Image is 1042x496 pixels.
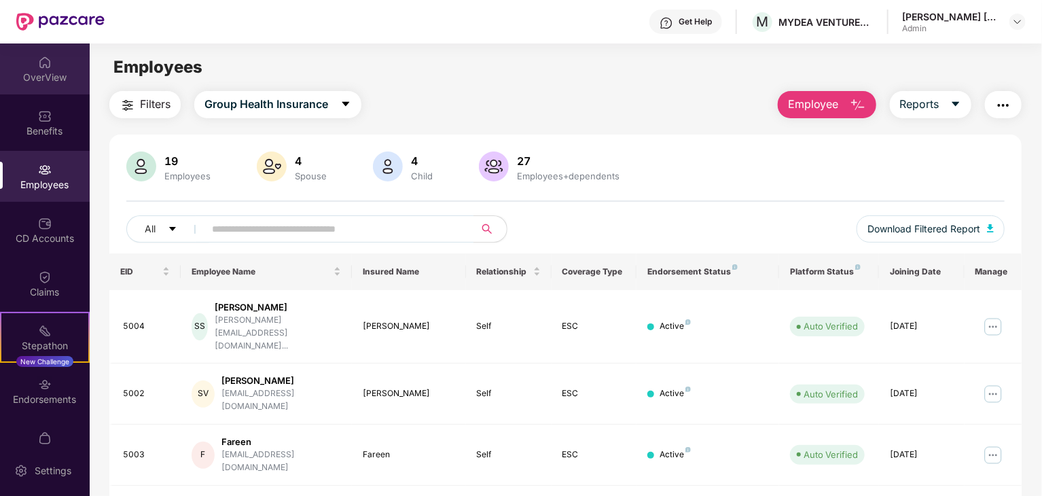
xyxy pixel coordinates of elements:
[140,96,170,113] span: Filters
[788,96,839,113] span: Employee
[363,448,455,461] div: Fareen
[732,264,738,270] img: svg+xml;base64,PHN2ZyB4bWxucz0iaHR0cDovL3d3dy53My5vcmcvMjAwMC9zdmciIHdpZHRoPSI4IiBoZWlnaHQ9IjgiIH...
[995,97,1011,113] img: svg+xml;base64,PHN2ZyB4bWxucz0iaHR0cDovL3d3dy53My5vcmcvMjAwMC9zdmciIHdpZHRoPSIyNCIgaGVpZ2h0PSIyNC...
[181,253,352,290] th: Employee Name
[162,171,213,181] div: Employees
[965,253,1022,290] th: Manage
[477,266,531,277] span: Relationship
[685,319,691,325] img: svg+xml;base64,PHN2ZyB4bWxucz0iaHR0cDovL3d3dy53My5vcmcvMjAwMC9zdmciIHdpZHRoPSI4IiBoZWlnaHQ9IjgiIH...
[38,431,52,445] img: svg+xml;base64,PHN2ZyBpZD0iTXlfT3JkZXJzIiBkYXRhLW5hbWU9Ik15IE9yZGVycyIgeG1sbnM9Imh0dHA6Ly93d3cudz...
[221,436,341,448] div: Fareen
[778,91,876,118] button: Employee
[373,152,403,181] img: svg+xml;base64,PHN2ZyB4bWxucz0iaHR0cDovL3d3dy53My5vcmcvMjAwMC9zdmciIHhtbG5zOnhsaW5rPSJodHRwOi8vd3...
[479,152,509,181] img: svg+xml;base64,PHN2ZyB4bWxucz0iaHR0cDovL3d3dy53My5vcmcvMjAwMC9zdmciIHhtbG5zOnhsaW5rPSJodHRwOi8vd3...
[38,217,52,230] img: svg+xml;base64,PHN2ZyBpZD0iQ0RfQWNjb3VudHMiIGRhdGEtbmFtZT0iQ0QgQWNjb3VudHMiIHhtbG5zPSJodHRwOi8vd3...
[38,109,52,123] img: svg+xml;base64,PHN2ZyBpZD0iQmVuZWZpdHMiIHhtbG5zPSJodHRwOi8vd3d3LnczLm9yZy8yMDAwL3N2ZyIgd2lkdGg9Ij...
[473,224,500,234] span: search
[221,387,341,413] div: [EMAIL_ADDRESS][DOMAIN_NAME]
[757,14,769,30] span: M
[192,313,208,340] div: SS
[162,154,213,168] div: 19
[902,10,997,23] div: [PERSON_NAME] [PERSON_NAME]
[363,387,455,400] div: [PERSON_NAME]
[192,380,215,408] div: SV
[950,99,961,111] span: caret-down
[340,99,351,111] span: caret-down
[363,320,455,333] div: [PERSON_NAME]
[804,319,858,333] div: Auto Verified
[890,448,954,461] div: [DATE]
[123,320,170,333] div: 5004
[292,154,329,168] div: 4
[987,224,994,232] img: svg+xml;base64,PHN2ZyB4bWxucz0iaHR0cDovL3d3dy53My5vcmcvMjAwMC9zdmciIHhtbG5zOnhsaW5rPSJodHRwOi8vd3...
[514,171,622,181] div: Employees+dependents
[126,152,156,181] img: svg+xml;base64,PHN2ZyB4bWxucz0iaHR0cDovL3d3dy53My5vcmcvMjAwMC9zdmciIHhtbG5zOnhsaW5rPSJodHRwOi8vd3...
[890,320,954,333] div: [DATE]
[790,266,868,277] div: Platform Status
[982,383,1004,405] img: manageButton
[109,91,181,118] button: Filters
[38,270,52,284] img: svg+xml;base64,PHN2ZyBpZD0iQ2xhaW0iIHhtbG5zPSJodHRwOi8vd3d3LnczLm9yZy8yMDAwL3N2ZyIgd2lkdGg9IjIwIi...
[477,387,541,400] div: Self
[352,253,466,290] th: Insured Name
[408,154,435,168] div: 4
[192,442,215,469] div: F
[113,57,202,77] span: Employees
[685,447,691,453] img: svg+xml;base64,PHN2ZyB4bWxucz0iaHR0cDovL3d3dy53My5vcmcvMjAwMC9zdmciIHdpZHRoPSI4IiBoZWlnaHQ9IjgiIH...
[660,16,673,30] img: svg+xml;base64,PHN2ZyBpZD0iSGVscC0zMngzMiIgeG1sbnM9Imh0dHA6Ly93d3cudzMub3JnLzIwMDAvc3ZnIiB3aWR0aD...
[473,215,507,243] button: search
[194,91,361,118] button: Group Health Insurancecaret-down
[123,387,170,400] div: 5002
[145,222,156,236] span: All
[867,222,980,236] span: Download Filtered Report
[1,339,88,353] div: Stepathon
[38,378,52,391] img: svg+xml;base64,PHN2ZyBpZD0iRW5kb3JzZW1lbnRzIiB4bWxucz0iaHR0cDovL3d3dy53My5vcmcvMjAwMC9zdmciIHdpZH...
[778,16,874,29] div: MYDEA VENTURES PRIVATE LIMITED
[855,264,861,270] img: svg+xml;base64,PHN2ZyB4bWxucz0iaHR0cDovL3d3dy53My5vcmcvMjAwMC9zdmciIHdpZHRoPSI4IiBoZWlnaHQ9IjgiIH...
[477,448,541,461] div: Self
[38,56,52,69] img: svg+xml;base64,PHN2ZyBpZD0iSG9tZSIgeG1sbnM9Imh0dHA6Ly93d3cudzMub3JnLzIwMDAvc3ZnIiB3aWR0aD0iMjAiIG...
[16,13,105,31] img: New Pazcare Logo
[204,96,328,113] span: Group Health Insurance
[292,171,329,181] div: Spouse
[192,266,331,277] span: Employee Name
[38,324,52,338] img: svg+xml;base64,PHN2ZyB4bWxucz0iaHR0cDovL3d3dy53My5vcmcvMjAwMC9zdmciIHdpZHRoPSIyMSIgaGVpZ2h0PSIyMC...
[647,266,768,277] div: Endorsement Status
[890,387,954,400] div: [DATE]
[109,253,181,290] th: EID
[562,448,626,461] div: ESC
[879,253,965,290] th: Joining Date
[215,301,341,314] div: [PERSON_NAME]
[982,316,1004,338] img: manageButton
[221,448,341,474] div: [EMAIL_ADDRESS][DOMAIN_NAME]
[552,253,637,290] th: Coverage Type
[660,448,691,461] div: Active
[1012,16,1023,27] img: svg+xml;base64,PHN2ZyBpZD0iRHJvcGRvd24tMzJ4MzIiIHhtbG5zPSJodHRwOi8vd3d3LnczLm9yZy8yMDAwL3N2ZyIgd2...
[126,215,209,243] button: Allcaret-down
[31,464,75,478] div: Settings
[120,266,160,277] span: EID
[466,253,552,290] th: Relationship
[120,97,136,113] img: svg+xml;base64,PHN2ZyB4bWxucz0iaHR0cDovL3d3dy53My5vcmcvMjAwMC9zdmciIHdpZHRoPSIyNCIgaGVpZ2h0PSIyNC...
[16,356,73,367] div: New Challenge
[660,387,691,400] div: Active
[902,23,997,34] div: Admin
[215,314,341,353] div: [PERSON_NAME][EMAIL_ADDRESS][DOMAIN_NAME]...
[477,320,541,333] div: Self
[804,448,858,461] div: Auto Verified
[38,163,52,177] img: svg+xml;base64,PHN2ZyBpZD0iRW1wbG95ZWVzIiB4bWxucz0iaHR0cDovL3d3dy53My5vcmcvMjAwMC9zdmciIHdpZHRoPS...
[221,374,341,387] div: [PERSON_NAME]
[679,16,712,27] div: Get Help
[14,464,28,478] img: svg+xml;base64,PHN2ZyBpZD0iU2V0dGluZy0yMHgyMCIgeG1sbnM9Imh0dHA6Ly93d3cudzMub3JnLzIwMDAvc3ZnIiB3aW...
[123,448,170,461] div: 5003
[562,320,626,333] div: ESC
[562,387,626,400] div: ESC
[685,387,691,392] img: svg+xml;base64,PHN2ZyB4bWxucz0iaHR0cDovL3d3dy53My5vcmcvMjAwMC9zdmciIHdpZHRoPSI4IiBoZWlnaHQ9IjgiIH...
[982,444,1004,466] img: manageButton
[660,320,691,333] div: Active
[857,215,1005,243] button: Download Filtered Report
[168,224,177,235] span: caret-down
[257,152,287,181] img: svg+xml;base64,PHN2ZyB4bWxucz0iaHR0cDovL3d3dy53My5vcmcvMjAwMC9zdmciIHhtbG5zOnhsaW5rPSJodHRwOi8vd3...
[890,91,971,118] button: Reportscaret-down
[900,96,939,113] span: Reports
